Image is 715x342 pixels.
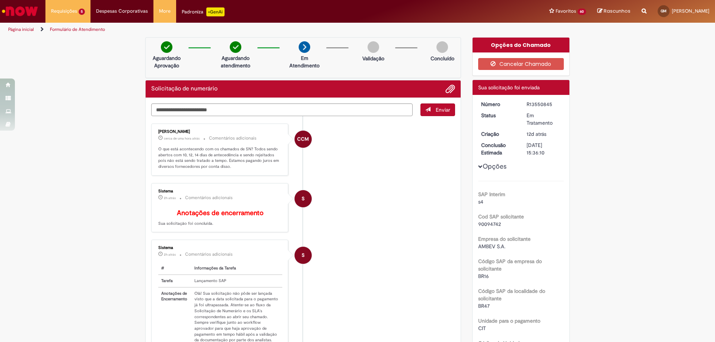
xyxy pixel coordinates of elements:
time: 01/10/2025 09:34:36 [164,196,176,200]
span: 5 [79,9,85,15]
span: Enviar [436,106,450,113]
p: Aguardando atendimento [217,54,254,69]
button: Adicionar anexos [445,84,455,94]
div: Carla Castilho Martiniano [295,131,312,148]
div: System [295,247,312,264]
b: Código SAP da empresa do solicitante [478,258,542,272]
div: R13550845 [527,100,561,108]
b: SAP Interim [478,191,505,198]
b: Anotações de encerramento [177,209,264,217]
span: 90094742 [478,221,501,227]
td: Lançamento SAP [191,275,282,287]
button: Enviar [420,103,455,116]
p: Aguardando Aprovação [149,54,185,69]
img: ServiceNow [1,4,39,19]
b: Cod SAP solicitante [478,213,524,220]
th: Informações da Tarefa [191,262,282,275]
span: s4 [478,198,483,205]
p: Sua solicitação foi concluída. [158,210,282,227]
span: CIT [478,325,486,332]
span: Favoritos [556,7,576,15]
a: Formulário de Atendimento [50,26,105,32]
div: System [295,190,312,207]
span: 2h atrás [164,196,176,200]
time: 19/09/2025 14:04:47 [527,131,546,137]
b: Empresa do solicitante [478,236,531,242]
img: img-circle-grey.png [368,41,379,53]
small: Comentários adicionais [185,251,233,258]
time: 01/10/2025 10:46:39 [164,136,200,141]
span: Requisições [51,7,77,15]
span: BR16 [478,273,489,279]
span: Rascunhos [604,7,630,15]
p: Em Atendimento [286,54,322,69]
dt: Número [476,100,521,108]
span: cerca de uma hora atrás [164,136,200,141]
span: 12d atrás [527,131,546,137]
span: 60 [578,9,586,15]
img: img-circle-grey.png [436,41,448,53]
textarea: Digite sua mensagem aqui... [151,103,413,116]
span: 2h atrás [164,252,176,257]
p: +GenAi [206,7,225,16]
h2: Solicitação de numerário Histórico de tíquete [151,86,217,92]
img: check-circle-green.png [161,41,172,53]
span: GM [661,9,667,13]
div: Em Tratamento [527,112,561,127]
img: check-circle-green.png [230,41,241,53]
dt: Conclusão Estimada [476,141,521,156]
p: Validação [362,55,384,62]
span: Despesas Corporativas [96,7,148,15]
small: Comentários adicionais [209,135,257,141]
span: More [159,7,171,15]
p: Concluído [430,55,454,62]
div: Padroniza [182,7,225,16]
img: arrow-next.png [299,41,310,53]
div: Sistema [158,246,282,250]
span: S [302,190,305,208]
dt: Status [476,112,521,119]
a: Rascunhos [597,8,630,15]
span: [PERSON_NAME] [672,8,709,14]
span: Sua solicitação foi enviada [478,84,540,91]
th: Tarefa [158,275,191,287]
p: O que está acontecendo com os chamados de SN? Todos sendo abertos com 10, 12, 14 dias de antecedê... [158,146,282,170]
small: Comentários adicionais [185,195,233,201]
span: S [302,246,305,264]
span: AMBEV S.A. [478,243,505,250]
div: [PERSON_NAME] [158,130,282,134]
time: 01/10/2025 09:34:34 [164,252,176,257]
dt: Criação [476,130,521,138]
div: Opções do Chamado [473,38,570,52]
b: Unidade para o pagamento [478,317,540,324]
ul: Trilhas de página [6,23,471,36]
div: 19/09/2025 14:04:47 [527,130,561,138]
button: Cancelar Chamado [478,58,564,70]
a: Página inicial [8,26,34,32]
b: Código SAP da localidade do solicitante [478,288,545,302]
th: # [158,262,191,275]
div: Sistema [158,189,282,194]
span: BR47 [478,303,490,309]
span: CCM [297,130,309,148]
div: [DATE] 15:36:10 [527,141,561,156]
